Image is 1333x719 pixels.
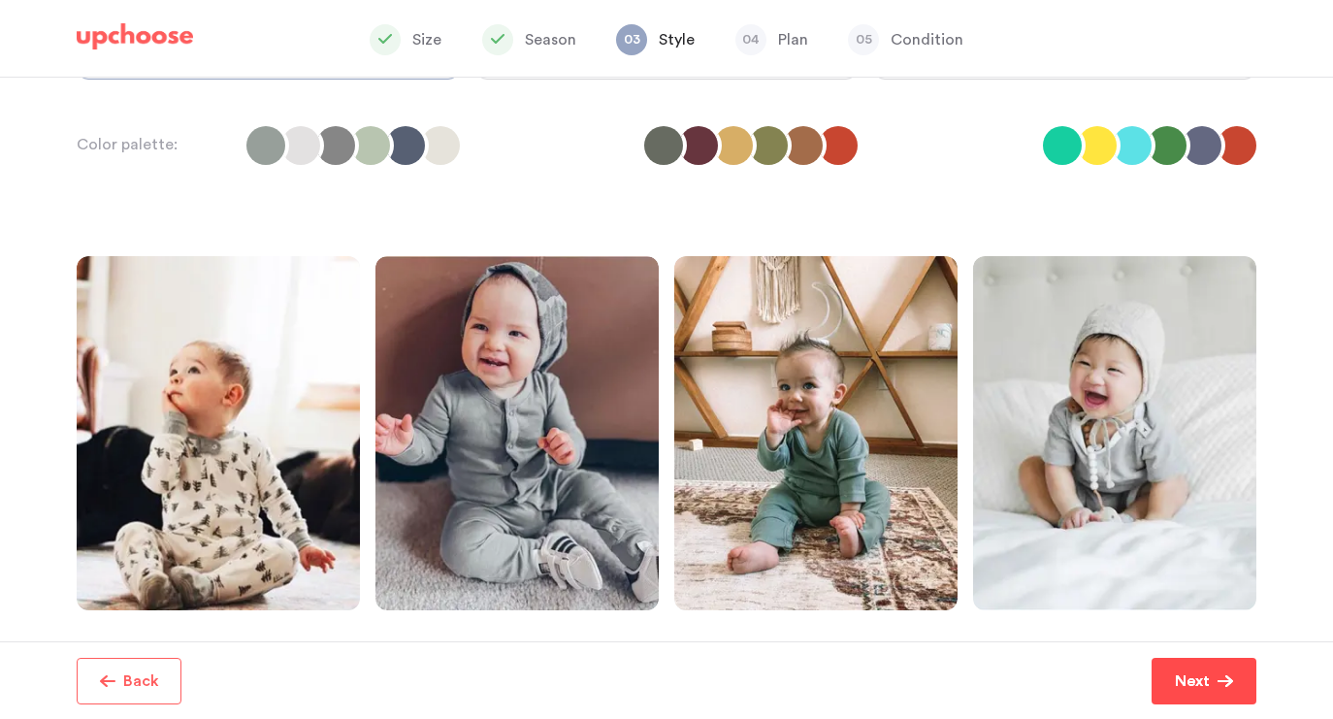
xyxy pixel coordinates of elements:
[659,28,695,51] p: Style
[123,670,159,693] p: Back
[735,24,766,55] span: 04
[848,24,879,55] span: 05
[525,28,576,51] p: Season
[77,658,181,704] button: Back
[1175,670,1210,693] p: Next
[778,28,808,51] p: Plan
[412,28,441,51] p: Size
[77,23,193,59] a: UpChoose
[616,24,647,55] span: 03
[1152,658,1256,704] button: Next
[891,28,963,51] p: Condition
[77,23,193,50] img: UpChoose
